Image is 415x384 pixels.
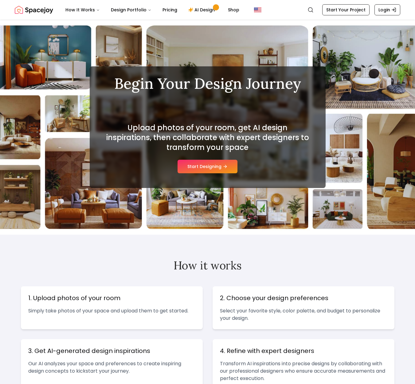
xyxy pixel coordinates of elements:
h3: 2. Choose your design preferences [220,294,387,302]
p: Select your favorite style, color palette, and budget to personalize your design. [220,307,387,322]
nav: Main [61,4,244,16]
h3: 3. Get AI-generated design inspirations [28,347,195,355]
h1: Begin Your Design Journey [104,76,311,91]
a: Login [374,4,400,15]
a: Shop [223,4,244,16]
h2: How it works [21,259,394,272]
a: Spacejoy [15,4,53,16]
p: Simply take photos of your space and upload them to get started. [28,307,195,315]
a: Pricing [158,4,182,16]
button: Start Designing [178,160,237,173]
p: Our AI analyzes your space and preferences to create inspiring design concepts to kickstart your ... [28,360,195,375]
button: How It Works [61,4,105,16]
img: United States [254,6,261,14]
h3: 4. Refine with expert designers [220,347,387,355]
button: Design Portfolio [106,4,156,16]
h2: Upload photos of your room, get AI design inspirations, then collaborate with expert designers to... [104,123,311,152]
a: AI Design [183,4,222,16]
p: Transform AI inspirations into precise designs by collaborating with our professional designers w... [220,360,387,382]
h3: 1. Upload photos of your room [28,294,195,302]
a: Start Your Project [322,4,370,15]
img: Spacejoy Logo [15,4,53,16]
